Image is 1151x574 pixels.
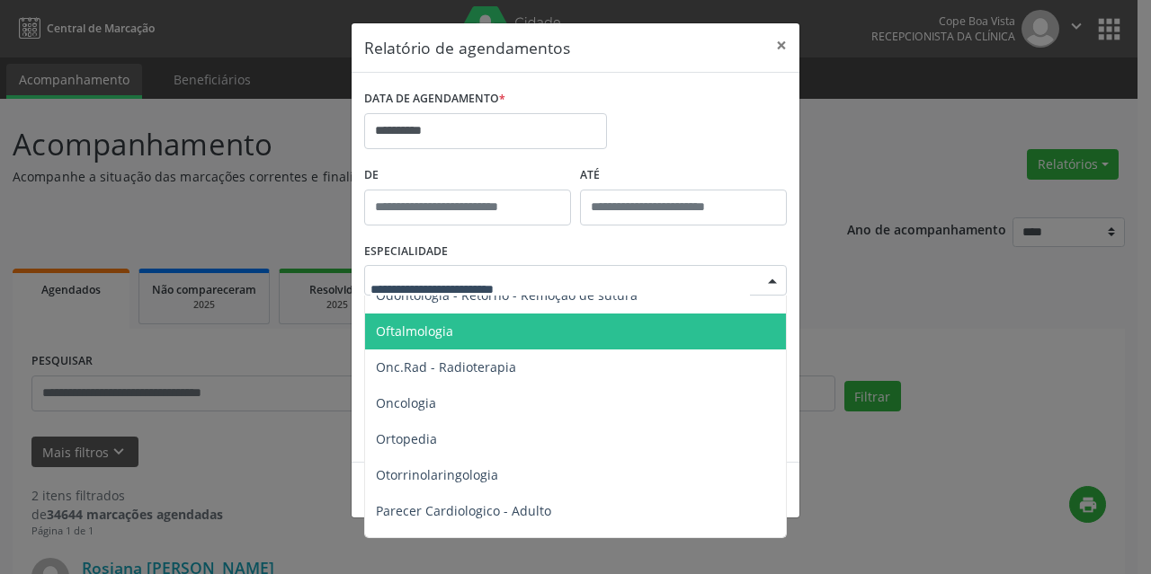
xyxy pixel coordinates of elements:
[376,430,437,447] span: Ortopedia
[376,466,498,483] span: Otorrinolaringologia
[376,322,453,340] span: Oftalmologia
[364,85,505,113] label: DATA DE AGENDAMENTO
[376,358,516,375] span: Onc.Rad - Radioterapia
[364,36,570,59] h5: Relatório de agendamentos
[580,162,787,190] label: ATÉ
[376,287,638,304] span: Odontologia - Retorno - Remoção de sutura
[364,238,448,266] label: ESPECIALIDADE
[364,162,571,190] label: De
[376,502,551,519] span: Parecer Cardiologico - Adulto
[763,23,799,67] button: Close
[376,394,436,411] span: Oncologia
